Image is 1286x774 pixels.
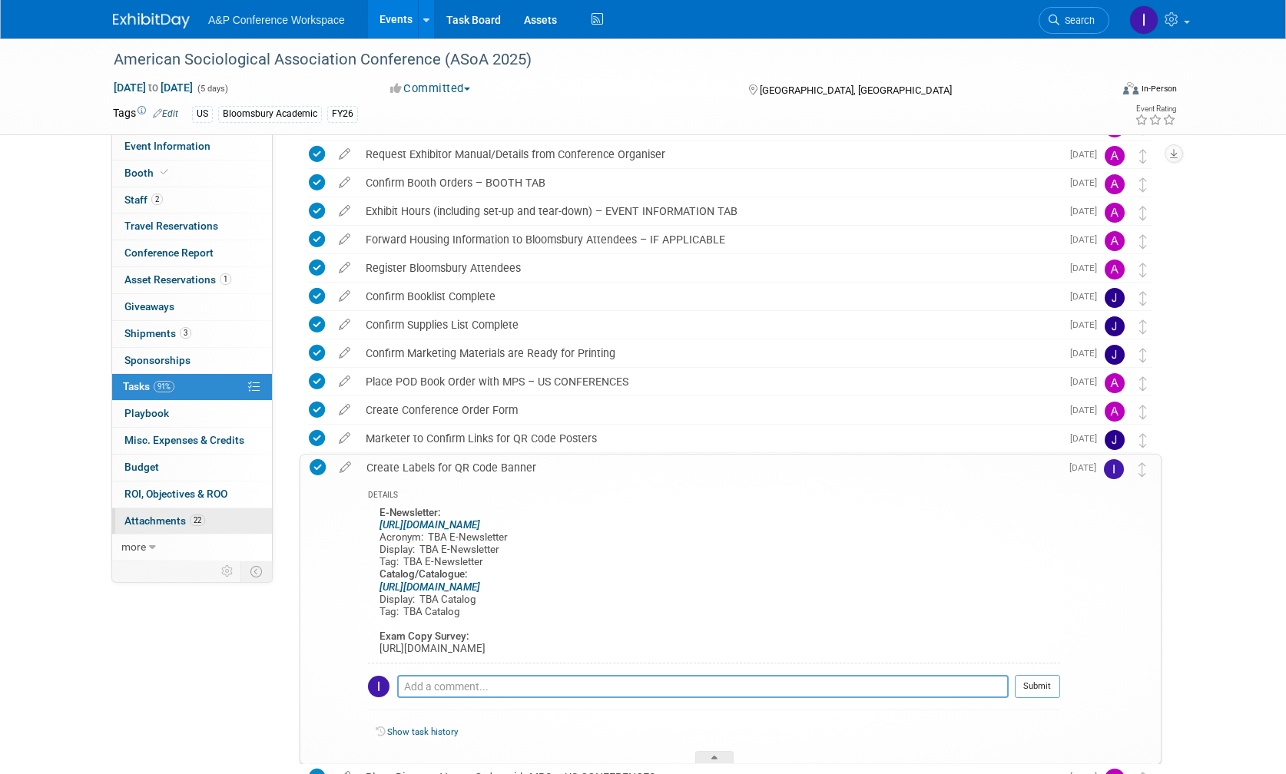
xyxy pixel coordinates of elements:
[358,170,1061,196] div: Confirm Booth Orders – BOOTH TAB
[218,106,322,122] div: Bloomsbury Academic
[123,380,174,392] span: Tasks
[154,381,174,392] span: 91%
[1139,234,1147,249] i: Move task
[1070,263,1105,273] span: [DATE]
[1070,405,1105,415] span: [DATE]
[1059,15,1095,26] span: Search
[161,168,168,177] i: Booth reservation complete
[358,340,1061,366] div: Confirm Marketing Materials are Ready for Printing
[112,187,272,213] a: Staff2
[359,455,1060,481] div: Create Labels for QR Code Banner
[760,84,952,96] span: [GEOGRAPHIC_DATA], [GEOGRAPHIC_DATA]
[1069,462,1104,473] span: [DATE]
[1139,177,1147,192] i: Move task
[368,676,389,697] img: Ira Sumarno
[380,630,469,642] b: Exam Copy Survey:
[112,267,272,293] a: Asset Reservations1
[331,204,358,218] a: edit
[124,246,214,259] span: Conference Report
[112,481,272,508] a: ROI, Objectives & ROO
[113,81,194,94] span: [DATE] [DATE]
[331,176,358,190] a: edit
[220,273,231,285] span: 1
[1070,291,1105,302] span: [DATE]
[1070,234,1105,245] span: [DATE]
[108,46,1086,74] div: American Sociological Association Conference (ASoA 2025)
[1139,433,1147,448] i: Move task
[1139,405,1147,419] i: Move task
[1105,231,1125,251] img: Amanda Oney
[1105,430,1125,450] img: Joe Kreuser
[124,407,169,419] span: Playbook
[1139,206,1147,220] i: Move task
[1105,288,1125,308] img: Joe Kreuser
[358,198,1061,224] div: Exhibit Hours (including set-up and tear-down) – EVENT INFORMATION TAB
[1070,177,1105,188] span: [DATE]
[1105,203,1125,223] img: Amanda Oney
[1104,459,1124,479] img: Ira Sumarno
[1105,146,1125,166] img: Amanda Oney
[112,401,272,427] a: Playbook
[331,375,358,389] a: edit
[112,348,272,374] a: Sponsorships
[380,581,480,593] a: [URL][DOMAIN_NAME]
[1105,316,1125,336] img: Joe Kreuser
[124,327,191,339] span: Shipments
[1105,260,1125,279] img: Amanda Oney
[151,193,163,205] span: 2
[331,432,358,445] a: edit
[192,106,213,122] div: US
[1135,105,1176,113] div: Event Rating
[146,81,161,94] span: to
[1139,462,1146,477] i: Move task
[1070,433,1105,444] span: [DATE]
[380,568,468,580] b: Catalog/Catalogue:
[358,255,1061,281] div: Register Bloomsbury Attendees
[124,461,159,473] span: Budget
[358,312,1061,338] div: Confirm Supplies List Complete
[358,141,1061,167] div: Request Exhibitor Manual/Details from Conference Organiser
[1139,319,1147,334] i: Move task
[358,369,1061,395] div: Place POD Book Order with MPS – US CONFERENCES
[358,397,1061,423] div: Create Conference Order Form
[1105,373,1125,393] img: Amanda Oney
[331,147,358,161] a: edit
[1141,83,1177,94] div: In-Person
[1070,206,1105,217] span: [DATE]
[1105,402,1125,422] img: Amanda Oney
[1070,149,1105,160] span: [DATE]
[214,561,241,581] td: Personalize Event Tab Strip
[153,108,178,119] a: Edit
[385,81,476,97] button: Committed
[112,428,272,454] a: Misc. Expenses & Credits
[331,346,358,360] a: edit
[112,534,272,561] a: more
[190,514,205,526] span: 22
[331,318,358,332] a: edit
[1139,291,1147,306] i: Move task
[331,403,358,417] a: edit
[124,193,163,206] span: Staff
[124,514,205,527] span: Attachments
[331,289,358,303] a: edit
[124,220,218,232] span: Travel Reservations
[368,503,1060,663] div: Acronym: TBA E-Newsletter Display: TBA E-Newsletter Tag: TBA E-Newsletter Display: TBA Catalog Ta...
[1105,174,1125,194] img: Amanda Oney
[112,134,272,160] a: Event Information
[112,240,272,266] a: Conference Report
[124,434,244,446] span: Misc. Expenses & Credits
[1129,5,1158,35] img: Ira Sumarno
[112,160,272,187] a: Booth
[124,488,227,500] span: ROI, Objectives & ROO
[358,425,1061,451] div: Marketer to Confirm Links for QR Code Posters
[380,507,441,518] b: E-Newsletter:
[1139,263,1147,277] i: Move task
[208,14,345,26] span: A&P Conference Workspace
[1019,80,1177,103] div: Event Format
[196,84,228,94] span: (5 days)
[380,519,480,531] a: [URL][DOMAIN_NAME]
[1139,348,1147,362] i: Move task
[327,106,358,122] div: FY26
[1039,7,1109,34] a: Search
[112,213,272,240] a: Travel Reservations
